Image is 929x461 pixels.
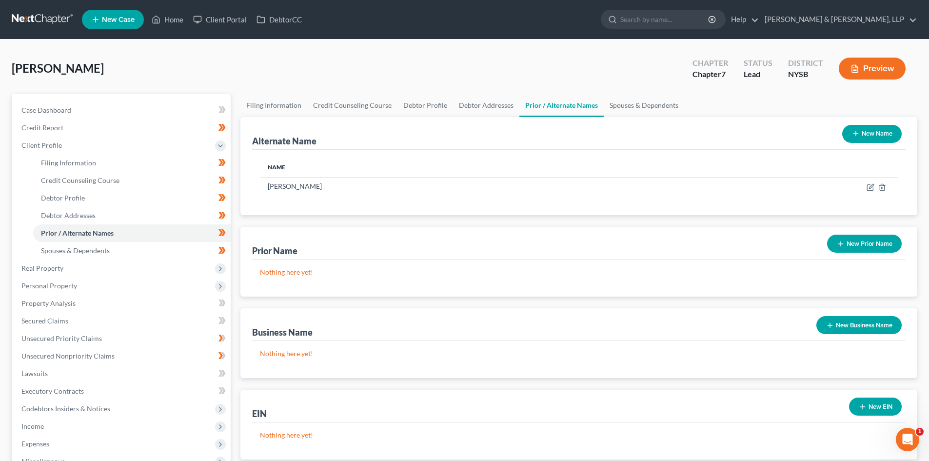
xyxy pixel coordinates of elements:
[21,334,102,342] span: Unsecured Priority Claims
[240,94,307,117] a: Filing Information
[41,159,96,167] span: Filing Information
[726,11,759,28] a: Help
[21,422,44,430] span: Income
[21,317,68,325] span: Secured Claims
[896,428,919,451] iframe: Intercom live chat
[33,154,231,172] a: Filing Information
[41,176,119,184] span: Credit Counseling Course
[14,119,231,137] a: Credit Report
[604,94,684,117] a: Spouses & Dependents
[41,246,110,255] span: Spouses & Dependents
[307,94,397,117] a: Credit Counseling Course
[252,135,316,147] div: Alternate Name
[33,224,231,242] a: Prior / Alternate Names
[744,69,772,80] div: Lead
[788,58,823,69] div: District
[842,125,902,143] button: New Name
[816,316,902,334] button: New Business Name
[14,365,231,382] a: Lawsuits
[827,235,902,253] button: New Prior Name
[252,326,313,338] div: Business Name
[21,404,110,413] span: Codebtors Insiders & Notices
[260,267,898,277] p: Nothing here yet!
[12,61,104,75] span: [PERSON_NAME]
[21,440,49,448] span: Expenses
[252,245,297,257] div: Prior Name
[21,281,77,290] span: Personal Property
[519,94,604,117] a: Prior / Alternate Names
[760,11,917,28] a: [PERSON_NAME] & [PERSON_NAME], LLP
[788,69,823,80] div: NYSB
[692,58,728,69] div: Chapter
[692,69,728,80] div: Chapter
[21,123,63,132] span: Credit Report
[147,11,188,28] a: Home
[916,428,924,436] span: 1
[14,382,231,400] a: Executory Contracts
[41,229,114,237] span: Prior / Alternate Names
[21,106,71,114] span: Case Dashboard
[33,207,231,224] a: Debtor Addresses
[453,94,519,117] a: Debtor Addresses
[21,387,84,395] span: Executory Contracts
[14,295,231,312] a: Property Analysis
[14,347,231,365] a: Unsecured Nonpriority Claims
[102,16,135,23] span: New Case
[260,349,898,359] p: Nothing here yet!
[744,58,772,69] div: Status
[41,211,96,220] span: Debtor Addresses
[21,264,63,272] span: Real Property
[14,330,231,347] a: Unsecured Priority Claims
[14,101,231,119] a: Case Dashboard
[21,299,76,307] span: Property Analysis
[33,189,231,207] a: Debtor Profile
[41,194,85,202] span: Debtor Profile
[260,430,898,440] p: Nothing here yet!
[260,177,669,196] td: [PERSON_NAME]
[21,141,62,149] span: Client Profile
[620,10,710,28] input: Search by name...
[397,94,453,117] a: Debtor Profile
[260,158,669,177] th: Name
[252,408,267,420] div: EIN
[849,398,902,416] button: New EIN
[252,11,307,28] a: DebtorCC
[21,369,48,378] span: Lawsuits
[721,69,726,79] span: 7
[33,172,231,189] a: Credit Counseling Course
[14,312,231,330] a: Secured Claims
[839,58,906,80] button: Preview
[21,352,115,360] span: Unsecured Nonpriority Claims
[33,242,231,260] a: Spouses & Dependents
[188,11,252,28] a: Client Portal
